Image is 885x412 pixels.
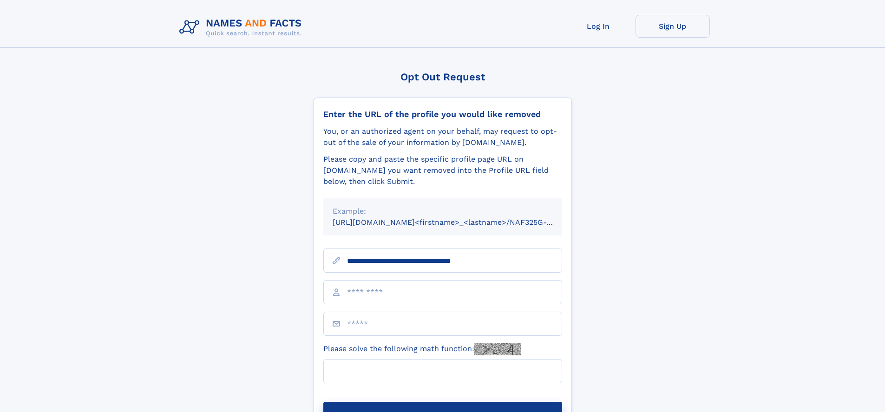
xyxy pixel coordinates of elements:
img: Logo Names and Facts [176,15,309,40]
div: You, or an authorized agent on your behalf, may request to opt-out of the sale of your informatio... [323,126,562,148]
a: Sign Up [636,15,710,38]
small: [URL][DOMAIN_NAME]<firstname>_<lastname>/NAF325G-xxxxxxxx [333,218,580,227]
label: Please solve the following math function: [323,343,521,355]
div: Please copy and paste the specific profile page URL on [DOMAIN_NAME] you want removed into the Pr... [323,154,562,187]
div: Example: [333,206,553,217]
a: Log In [561,15,636,38]
div: Enter the URL of the profile you would like removed [323,109,562,119]
div: Opt Out Request [314,71,572,83]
